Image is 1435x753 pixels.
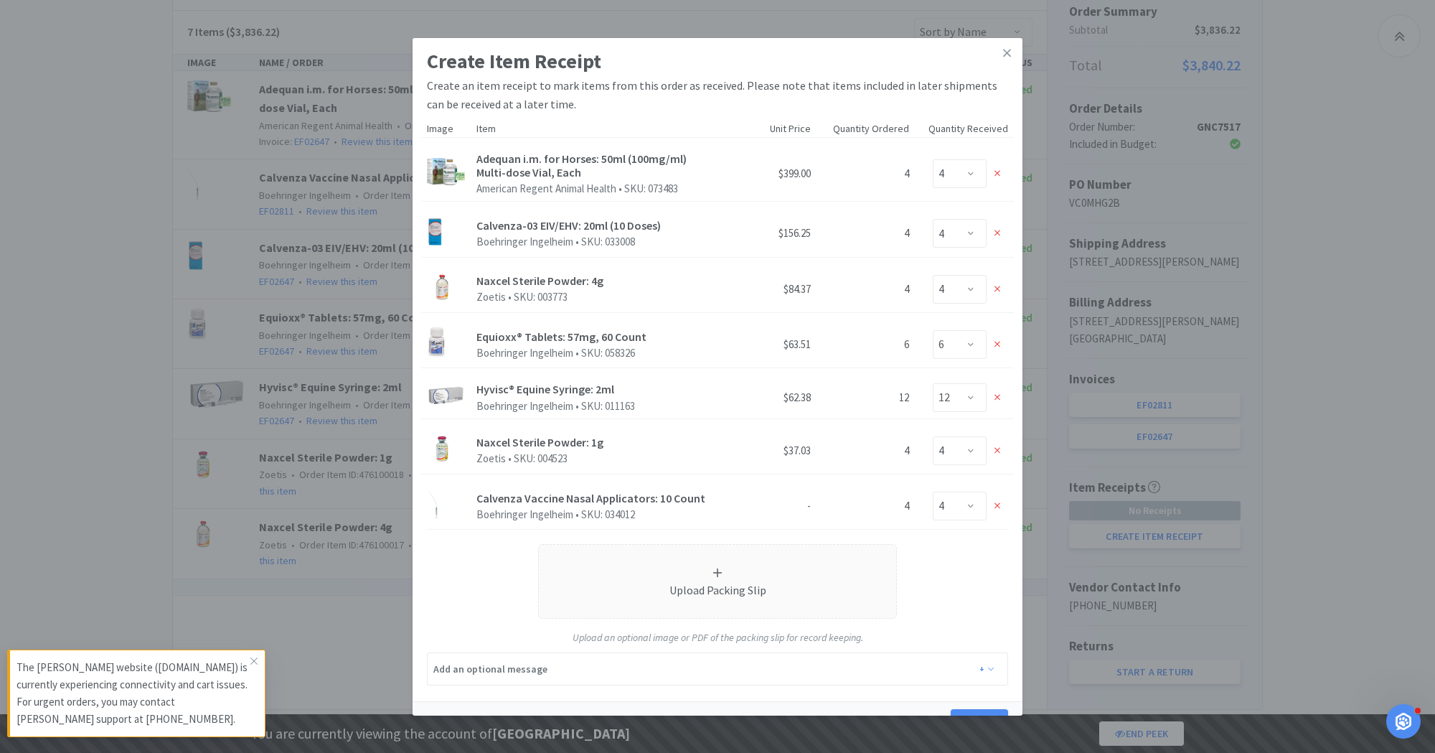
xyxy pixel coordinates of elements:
p: Boehringer Ingelheim SKU: 011163 [476,400,712,413]
span: Upload Packing Slip [539,545,896,618]
a: Hyvisc® Equine Syringe: 2ml [476,382,614,396]
div: Quantity Ordered [817,115,916,142]
span: • [506,290,514,304]
img: 3b2bcf8d2f7e4a11b8a81039d78e15f9_20850.png [427,216,443,246]
button: Cancel [427,709,486,738]
span: • [573,235,581,248]
button: Create [951,709,1008,738]
img: ed0a11b8cfd144e59b33cc26e3239337_201690.png [427,327,446,357]
span: • [573,508,581,521]
a: Calvenza-03 EIV/EHV: 20ml (10 Doses) [476,218,661,233]
h6: $37.03 [723,442,811,459]
h6: 4 [822,497,910,515]
h6: $62.38 [723,389,811,406]
div: Upload Packing Slip [545,581,890,599]
p: Zoetis SKU: 004523 [476,452,712,465]
p: American Regent Animal Health SKU: 073483 [476,182,712,195]
span: • [506,452,514,465]
h6: $63.51 [723,336,811,353]
span: • [573,399,581,413]
img: b1dd38edf28e45299801d87883a4b6f6_26990.png [427,434,457,464]
span: • [573,346,581,360]
h6: 4 [822,442,910,459]
h6: $84.37 [723,281,811,298]
h6: $399.00 [723,165,811,182]
img: 22cfca8b3ca945af8c34111dc634f9eb_26745.png [427,272,457,302]
h6: 4 [822,165,910,182]
h6: 4 [822,281,910,298]
div: Quantity Received [915,115,1014,142]
p: The [PERSON_NAME] website ([DOMAIN_NAME]) is currently experiencing connectivity and cart issues.... [17,659,250,728]
iframe: Intercom live chat [1386,704,1421,739]
a: Equioxx® Tablets: 57mg, 60 Count [476,329,646,344]
a: Adequan i.m. for Horses: 50ml (100mg/ml) Multi-dose Vial, Each [476,151,687,179]
em: Upload an optional image or PDF of the packing slip for record keeping. [573,631,863,644]
h6: $156.25 [723,225,811,242]
a: Naxcel Sterile Powder: 1g [476,435,603,449]
h6: 4 [822,225,910,242]
h6: - [723,497,811,515]
a: Naxcel Sterile Powder: 4g [476,273,603,288]
img: 08e88e45e7c5487c8216181d7375993a_31634.png [427,489,438,519]
div: Image [421,115,471,142]
div: Item [471,115,717,142]
p: Zoetis SKU: 003773 [476,291,712,304]
div: Create Item Receipt [427,45,1008,77]
h6: 12 [822,389,910,406]
img: b1a968be945f4156a25909eaaa46e3b7_413802.png [427,158,465,185]
a: Calvenza Vaccine Nasal Applicators: 10 Count [476,491,705,505]
div: Unit Price [717,115,817,142]
p: Boehringer Ingelheim SKU: 058326 [476,347,712,360]
p: Boehringer Ingelheim SKU: 033008 [476,235,712,248]
div: Add an optional message [433,661,547,677]
div: Create an item receipt to mark items from this order as received. Please note that items included... [427,77,1008,113]
h6: 6 [822,336,910,353]
img: 619db05130c1461d82b9bda688560094_27933.png [427,385,465,406]
p: Boehringer Ingelheim SKU: 034012 [476,508,712,521]
button: + [972,659,1002,679]
span: • [616,182,624,195]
